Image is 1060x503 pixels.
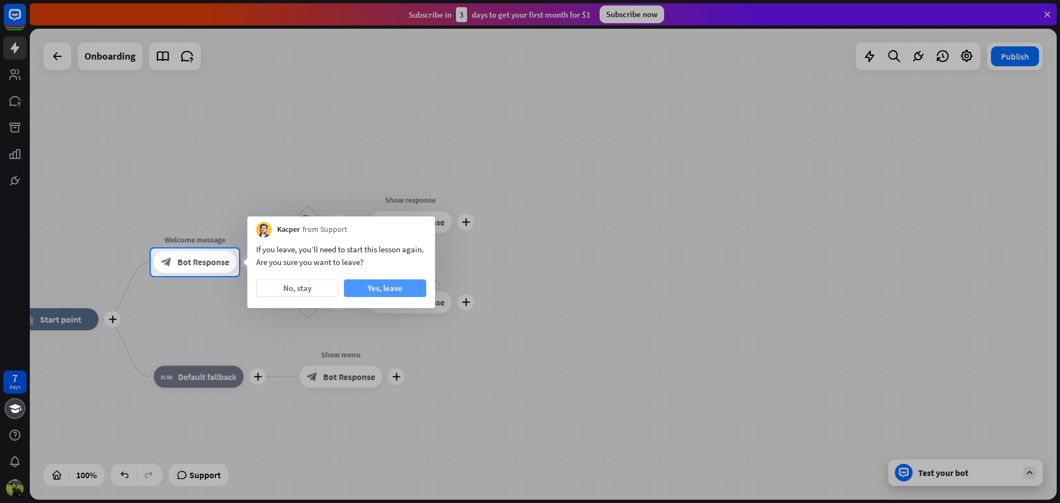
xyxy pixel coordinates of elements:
span: Kacper [277,224,300,235]
div: If you leave, you’ll need to start this lesson again. Are you sure you want to leave? [256,243,426,268]
button: No, stay [256,279,338,297]
i: block_bot_response [161,257,172,268]
button: Open LiveChat chat widget [9,4,42,38]
span: Bot Response [177,257,229,268]
span: from Support [303,224,347,235]
button: Yes, leave [344,279,426,297]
